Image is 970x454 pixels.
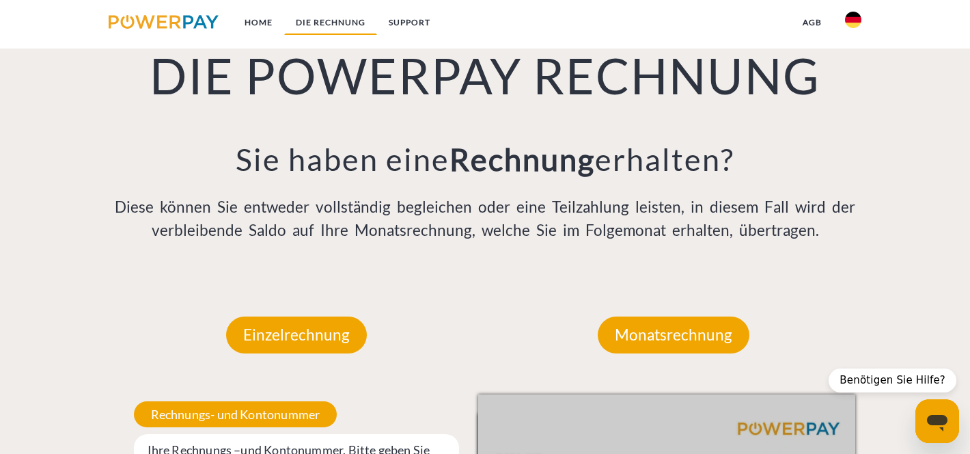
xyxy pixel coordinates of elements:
p: Diese können Sie entweder vollständig begleichen oder eine Teilzahlung leisten, in diesem Fall wi... [108,196,862,242]
div: Benötigen Sie Hilfe? [829,369,956,392]
span: Rechnungs- und Kontonummer [134,401,337,427]
p: Monatsrechnung [598,317,749,353]
a: Home [233,10,284,35]
h1: DIE POWERPAY RECHNUNG [108,44,862,106]
a: SUPPORT [377,10,442,35]
iframe: Schaltfläche zum Öffnen des Messaging-Fensters; Konversation läuft [915,399,959,443]
a: DIE RECHNUNG [284,10,377,35]
a: agb [791,10,833,35]
p: Einzelrechnung [226,317,367,353]
b: Rechnung [449,141,595,178]
img: logo-powerpay.svg [109,15,219,29]
img: de [845,12,861,28]
h3: Sie haben eine erhalten? [108,140,862,178]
